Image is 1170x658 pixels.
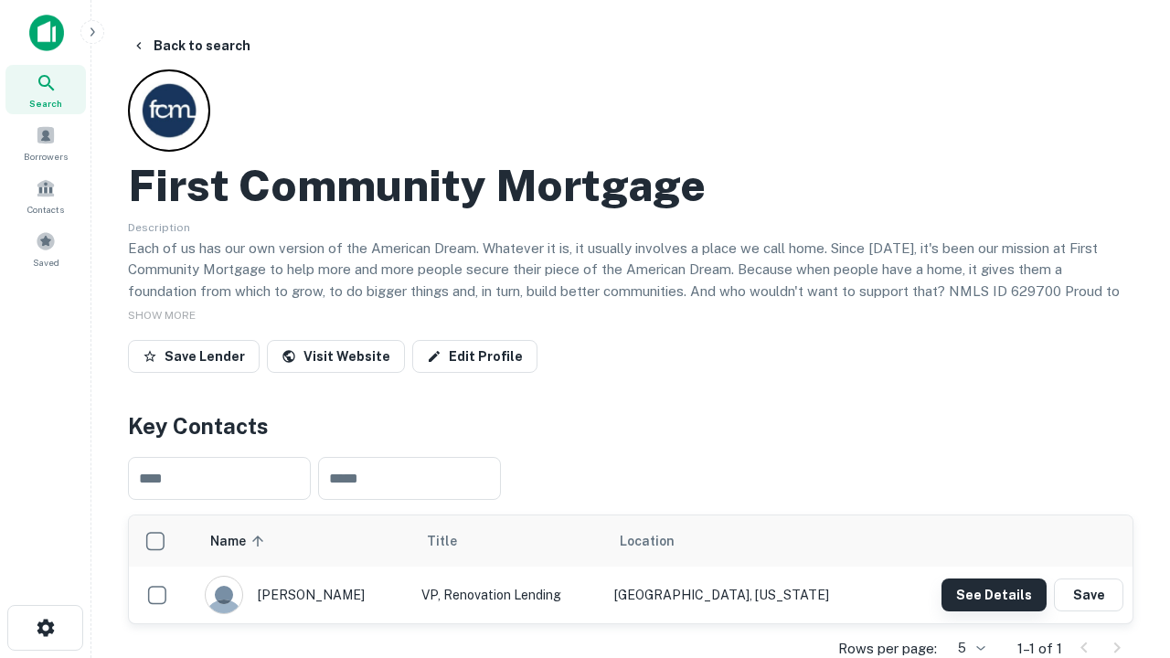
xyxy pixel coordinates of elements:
button: Back to search [124,29,258,62]
span: Description [128,221,190,234]
div: scrollable content [129,515,1133,623]
button: Save [1054,578,1123,611]
th: Location [605,515,888,567]
span: Contacts [27,202,64,217]
span: Title [427,530,481,552]
span: Search [29,96,62,111]
a: Search [5,65,86,114]
button: Save Lender [128,340,260,373]
img: 9c8pery4andzj6ohjkjp54ma2 [206,577,242,613]
a: Contacts [5,171,86,220]
span: Location [620,530,675,552]
a: Visit Website [267,340,405,373]
div: [PERSON_NAME] [205,576,403,614]
td: VP, Renovation Lending [412,567,605,623]
h2: First Community Mortgage [128,159,706,212]
span: Saved [33,255,59,270]
th: Title [412,515,605,567]
p: Each of us has our own version of the American Dream. Whatever it is, it usually involves a place... [128,238,1133,324]
span: Borrowers [24,149,68,164]
img: capitalize-icon.png [29,15,64,51]
span: Name [210,530,270,552]
span: SHOW MORE [128,309,196,322]
h4: Key Contacts [128,409,1133,442]
a: Saved [5,224,86,273]
th: Name [196,515,412,567]
button: See Details [941,578,1047,611]
a: Borrowers [5,118,86,167]
iframe: Chat Widget [1079,453,1170,541]
td: [GEOGRAPHIC_DATA], [US_STATE] [605,567,888,623]
a: Edit Profile [412,340,537,373]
